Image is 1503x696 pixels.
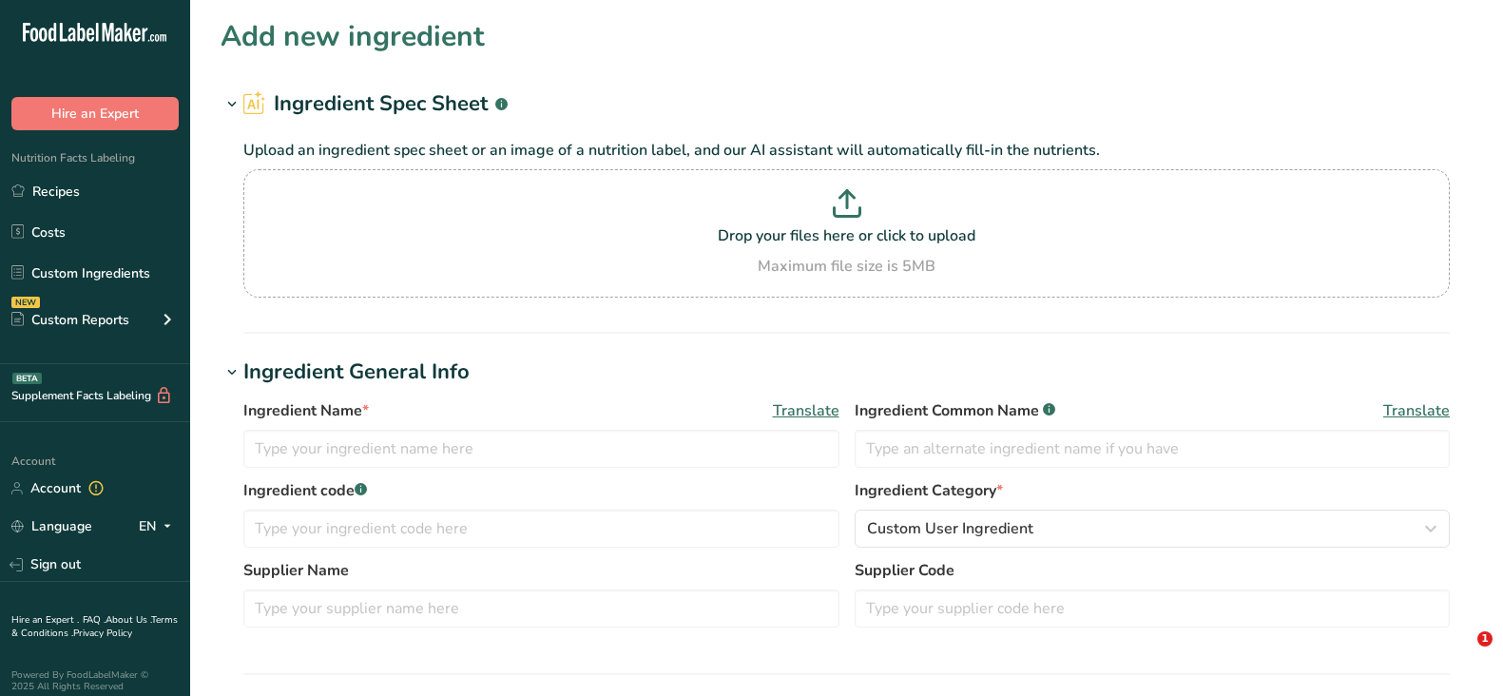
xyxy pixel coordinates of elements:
button: Custom User Ingredient [855,510,1451,548]
p: Drop your files here or click to upload [248,224,1445,247]
span: Custom User Ingredient [867,517,1033,540]
h2: Ingredient Spec Sheet [243,88,508,120]
label: Supplier Code [855,559,1451,582]
input: Type your supplier code here [855,590,1451,628]
p: Upload an ingredient spec sheet or an image of a nutrition label, and our AI assistant will autom... [243,139,1450,162]
label: Ingredient code [243,479,839,502]
h1: Add new ingredient [221,15,485,58]
a: Hire an Expert . [11,613,79,627]
button: Hire an Expert [11,97,179,130]
div: BETA [12,373,42,384]
a: FAQ . [83,613,106,627]
div: EN [139,515,179,538]
a: Language [11,510,92,543]
iframe: Intercom live chat [1438,631,1484,677]
div: Powered By FoodLabelMaker © 2025 All Rights Reserved [11,669,179,692]
span: 1 [1477,631,1493,647]
label: Supplier Name [243,559,839,582]
div: Ingredient General Info [243,357,470,388]
input: Type your ingredient name here [243,430,839,468]
div: Custom Reports [11,310,129,330]
input: Type your ingredient code here [243,510,839,548]
div: NEW [11,297,40,308]
a: About Us . [106,613,151,627]
span: Translate [773,399,839,422]
span: Ingredient Common Name [855,399,1055,422]
label: Ingredient Category [855,479,1451,502]
input: Type your supplier name here [243,590,839,628]
a: Terms & Conditions . [11,613,178,640]
span: Translate [1383,399,1450,422]
div: Maximum file size is 5MB [248,255,1445,278]
span: Ingredient Name [243,399,369,422]
input: Type an alternate ingredient name if you have [855,430,1451,468]
a: Privacy Policy [73,627,132,640]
